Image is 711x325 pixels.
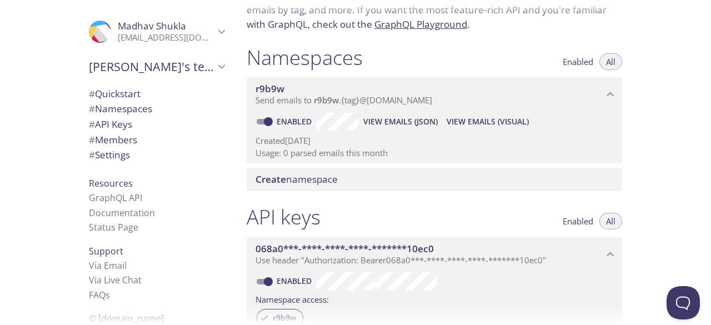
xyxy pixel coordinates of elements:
[442,113,533,131] button: View Emails (Visual)
[80,52,233,81] div: Madhav's team
[118,19,186,32] span: Madhav Shukla
[247,168,622,191] div: Create namespace
[89,148,130,161] span: Settings
[247,204,321,229] h1: API keys
[556,213,600,229] button: Enabled
[89,259,127,272] a: Via Email
[599,213,622,229] button: All
[89,59,214,74] span: [PERSON_NAME]'s team
[118,32,214,43] p: [EMAIL_ADDRESS][DOMAIN_NAME]
[89,102,152,115] span: Namespaces
[599,53,622,70] button: All
[447,115,529,128] span: View Emails (Visual)
[80,147,233,163] div: Team Settings
[80,13,233,50] div: Madhav Shukla
[256,173,338,186] span: namespace
[275,276,316,286] a: Enabled
[256,94,432,106] span: Send emails to . {tag} @[DOMAIN_NAME]
[89,289,110,301] a: FAQ
[363,115,438,128] span: View Emails (JSON)
[275,116,316,127] a: Enabled
[89,221,138,233] a: Status Page
[80,86,233,102] div: Quickstart
[667,286,700,319] iframe: Help Scout Beacon - Open
[89,102,95,115] span: #
[256,147,613,159] p: Usage: 0 parsed emails this month
[256,291,329,307] label: Namespace access:
[89,148,95,161] span: #
[89,177,133,189] span: Resources
[89,207,155,219] a: Documentation
[89,245,123,257] span: Support
[89,87,141,100] span: Quickstart
[89,118,95,131] span: #
[80,132,233,148] div: Members
[247,77,622,112] div: r9b9w namespace
[89,87,95,100] span: #
[247,45,363,70] h1: Namespaces
[80,117,233,132] div: API Keys
[359,113,442,131] button: View Emails (JSON)
[89,133,137,146] span: Members
[89,274,142,286] a: Via Live Chat
[556,53,600,70] button: Enabled
[89,192,142,204] a: GraphQL API
[256,82,284,95] span: r9b9w
[80,101,233,117] div: Namespaces
[314,94,339,106] span: r9b9w
[106,289,110,301] span: s
[256,173,286,186] span: Create
[374,18,467,31] a: GraphQL Playground
[89,133,95,146] span: #
[256,135,613,147] p: Created [DATE]
[89,118,132,131] span: API Keys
